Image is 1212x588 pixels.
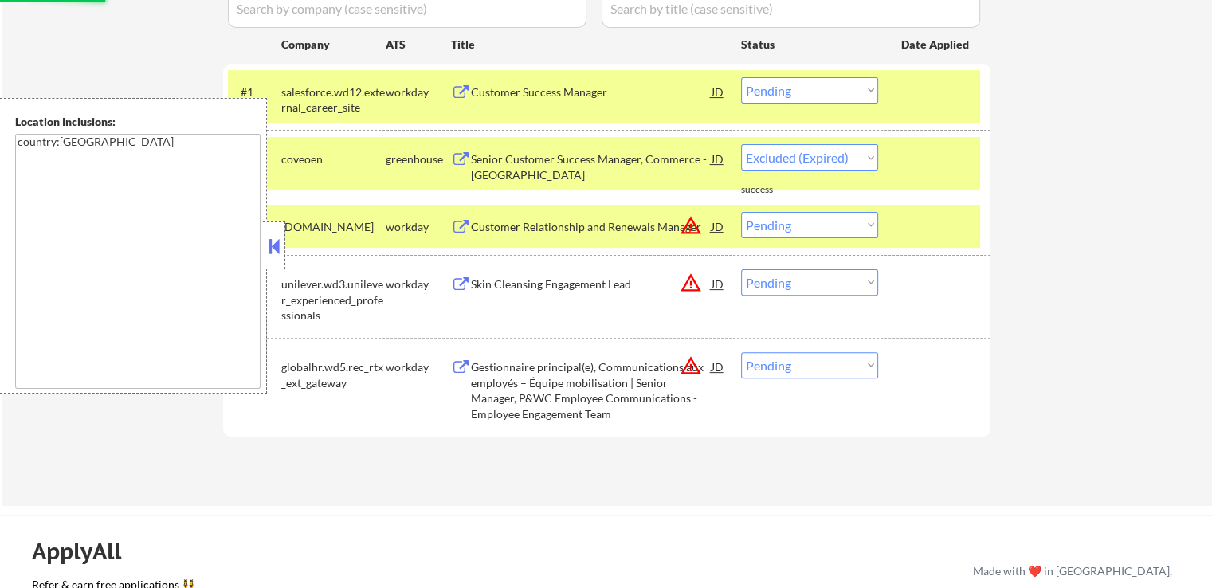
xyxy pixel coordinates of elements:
div: workday [386,276,451,292]
div: Company [281,37,386,53]
div: JD [710,269,726,298]
div: JD [710,212,726,241]
div: salesforce.wd12.external_career_site [281,84,386,116]
div: ApplyAll [32,538,139,565]
div: [DOMAIN_NAME] [281,219,386,235]
div: Skin Cleansing Engagement Lead [471,276,712,292]
button: warning_amber [680,214,702,237]
div: globalhr.wd5.rec_rtx_ext_gateway [281,359,386,390]
div: JD [710,144,726,173]
div: #1 [241,84,269,100]
div: greenhouse [386,151,451,167]
div: workday [386,219,451,235]
div: Date Applied [901,37,971,53]
div: JD [710,352,726,381]
div: Customer Success Manager [471,84,712,100]
div: Title [451,37,726,53]
button: warning_amber [680,272,702,294]
div: Location Inclusions: [15,114,261,130]
div: unilever.wd3.unilever_experienced_professionals [281,276,386,323]
div: Customer Relationship and Renewals Manager [471,219,712,235]
div: workday [386,84,451,100]
div: success [741,183,805,197]
div: Gestionnaire principal(e), Communications aux employés – Équipe mobilisation | Senior Manager, P&... [471,359,712,421]
div: ATS [386,37,451,53]
div: workday [386,359,451,375]
div: JD [710,77,726,106]
button: warning_amber [680,355,702,377]
div: coveoen [281,151,386,167]
div: Status [741,29,878,58]
div: Senior Customer Success Manager, Commerce - [GEOGRAPHIC_DATA] [471,151,712,182]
